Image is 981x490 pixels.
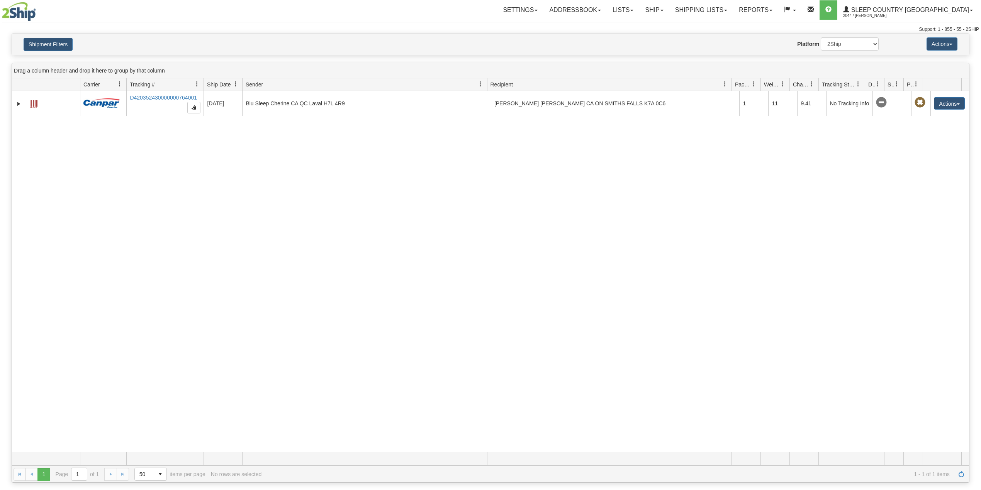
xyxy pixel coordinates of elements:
[37,468,50,480] span: Page 1
[764,81,780,88] span: Weight
[797,91,826,116] td: 9.41
[30,97,37,109] a: Label
[733,0,778,20] a: Reports
[154,468,166,480] span: select
[2,26,979,33] div: Support: 1 - 855 - 55 - 2SHIP
[83,81,100,88] span: Carrier
[56,468,99,481] span: Page of 1
[718,78,732,91] a: Recipient filter column settings
[139,470,149,478] span: 50
[876,97,887,108] span: No Tracking Info
[134,468,167,481] span: Page sizes drop down
[474,78,487,91] a: Sender filter column settings
[130,81,155,88] span: Tracking #
[607,0,639,20] a: Lists
[805,78,818,91] a: Charge filter column settings
[490,81,513,88] span: Recipient
[229,78,242,91] a: Ship Date filter column settings
[543,0,607,20] a: Addressbook
[849,7,969,13] span: Sleep Country [GEOGRAPHIC_DATA]
[747,78,760,91] a: Packages filter column settings
[852,78,865,91] a: Tracking Status filter column settings
[768,91,797,116] td: 11
[134,468,205,481] span: items per page
[822,81,855,88] span: Tracking Status
[113,78,126,91] a: Carrier filter column settings
[246,81,263,88] span: Sender
[826,91,872,116] td: No Tracking Info
[793,81,809,88] span: Charge
[491,91,740,116] td: [PERSON_NAME] [PERSON_NAME] CA ON SMITHS FALLS K7A 0C6
[910,78,923,91] a: Pickup Status filter column settings
[12,63,969,78] div: grid grouping header
[797,40,819,48] label: Platform
[24,38,73,51] button: Shipment Filters
[497,0,543,20] a: Settings
[907,81,913,88] span: Pickup Status
[207,81,231,88] span: Ship Date
[190,78,204,91] a: Tracking # filter column settings
[242,91,491,116] td: Blu Sleep Cherine CA QC Laval H7L 4R9
[776,78,789,91] a: Weight filter column settings
[955,468,967,480] a: Refresh
[71,468,87,480] input: Page 1
[837,0,979,20] a: Sleep Country [GEOGRAPHIC_DATA] 2044 / [PERSON_NAME]
[963,206,980,284] iframe: chat widget
[735,81,751,88] span: Packages
[639,0,669,20] a: Ship
[868,81,875,88] span: Delivery Status
[267,471,950,477] span: 1 - 1 of 1 items
[927,37,957,51] button: Actions
[2,2,36,21] img: logo2044.jpg
[130,95,197,101] a: D420352430000000764001
[15,100,23,108] a: Expand
[871,78,884,91] a: Delivery Status filter column settings
[187,102,200,113] button: Copy to clipboard
[888,81,894,88] span: Shipment Issues
[890,78,903,91] a: Shipment Issues filter column settings
[669,0,733,20] a: Shipping lists
[843,12,901,20] span: 2044 / [PERSON_NAME]
[934,97,965,110] button: Actions
[204,91,242,116] td: [DATE]
[211,471,262,477] div: No rows are selected
[915,97,925,108] span: Pickup Not Assigned
[83,98,120,108] img: 14 - Canpar
[739,91,768,116] td: 1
